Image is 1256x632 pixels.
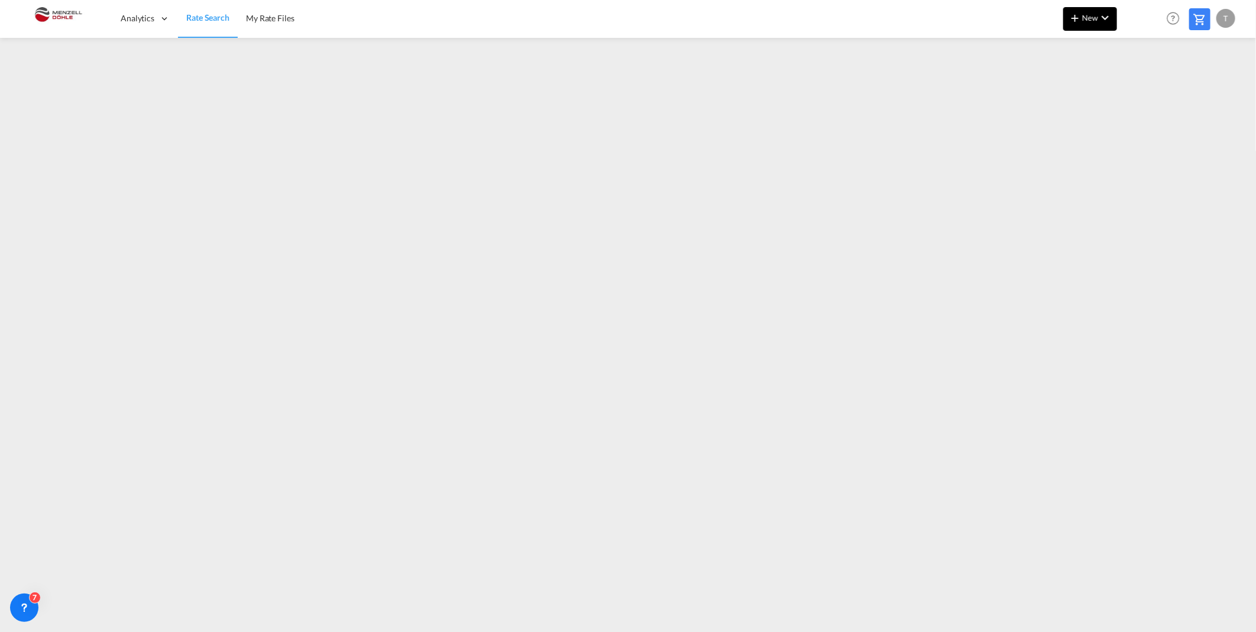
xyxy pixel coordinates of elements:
md-icon: icon-chevron-down [1098,11,1112,25]
img: 5c2b1670644e11efba44c1e626d722bd.JPG [18,5,98,32]
button: icon-plus 400-fgNewicon-chevron-down [1063,7,1117,31]
span: Help [1163,8,1183,28]
md-icon: icon-plus 400-fg [1068,11,1082,25]
span: New [1068,13,1112,22]
div: T [1216,9,1235,28]
span: Rate Search [186,12,229,22]
span: Analytics [121,12,154,24]
span: My Rate Files [246,13,294,23]
div: Help [1163,8,1189,30]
